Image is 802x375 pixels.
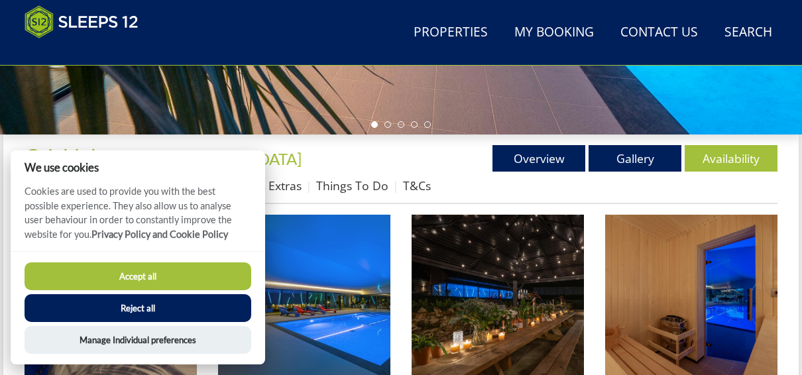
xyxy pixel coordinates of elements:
button: Reject all [25,294,251,322]
span: - [139,149,302,168]
h2: We use cookies [11,161,265,174]
iframe: Customer reviews powered by Trustpilot [18,46,157,58]
a: Extras [268,178,302,193]
img: Sleeps 12 [25,5,139,38]
a: Properties [408,18,493,48]
button: Manage Individual preferences [25,326,251,354]
a: Overview [492,145,585,172]
a: Gallery [589,145,681,172]
span: Cricklehaze [25,144,135,170]
p: Cookies are used to provide you with the best possible experience. They also allow us to analyse ... [11,184,265,251]
a: T&Cs [403,178,431,193]
a: Privacy Policy and Cookie Policy [91,229,228,240]
a: Contact Us [615,18,703,48]
a: [GEOGRAPHIC_DATA] [144,149,302,168]
a: Things To Do [316,178,388,193]
a: My Booking [509,18,599,48]
button: Accept all [25,262,251,290]
a: Cricklehaze [25,144,139,170]
a: Availability [685,145,777,172]
a: Search [719,18,777,48]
